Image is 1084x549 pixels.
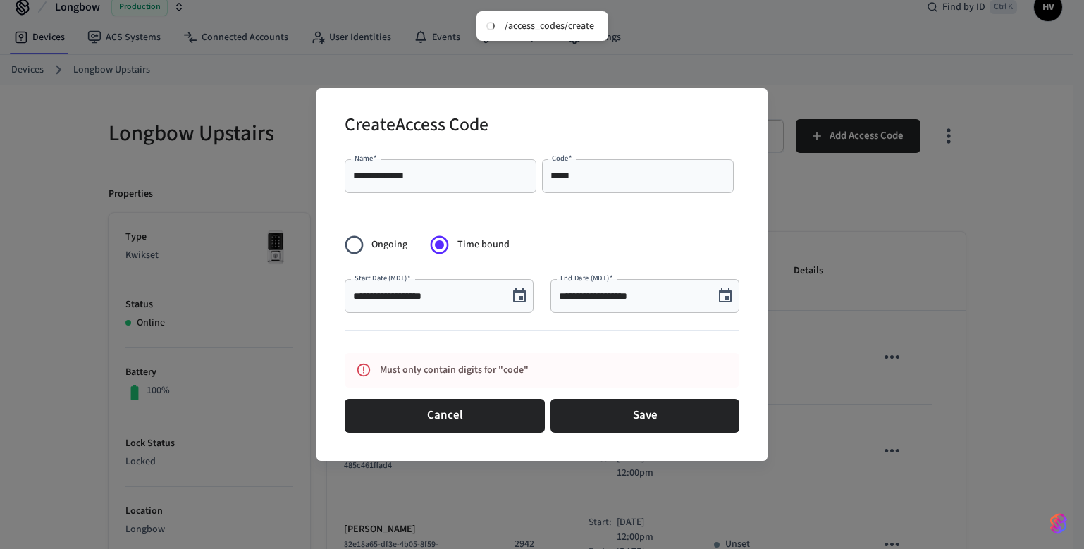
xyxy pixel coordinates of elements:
button: Save [550,399,739,433]
label: Code [552,153,572,164]
label: Start Date (MDT) [355,273,411,283]
h2: Create Access Code [345,105,488,148]
div: Must only contain digits for "code" [380,357,677,383]
label: End Date (MDT) [560,273,612,283]
button: Choose date, selected date is Sep 22, 2025 [711,282,739,310]
img: SeamLogoGradient.69752ec5.svg [1050,512,1067,535]
span: Ongoing [371,238,407,252]
span: Time bound [457,238,510,252]
div: /access_codes/create [505,20,594,32]
label: Name [355,153,377,164]
button: Choose date, selected date is Sep 21, 2025 [505,282,534,310]
button: Cancel [345,399,545,433]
